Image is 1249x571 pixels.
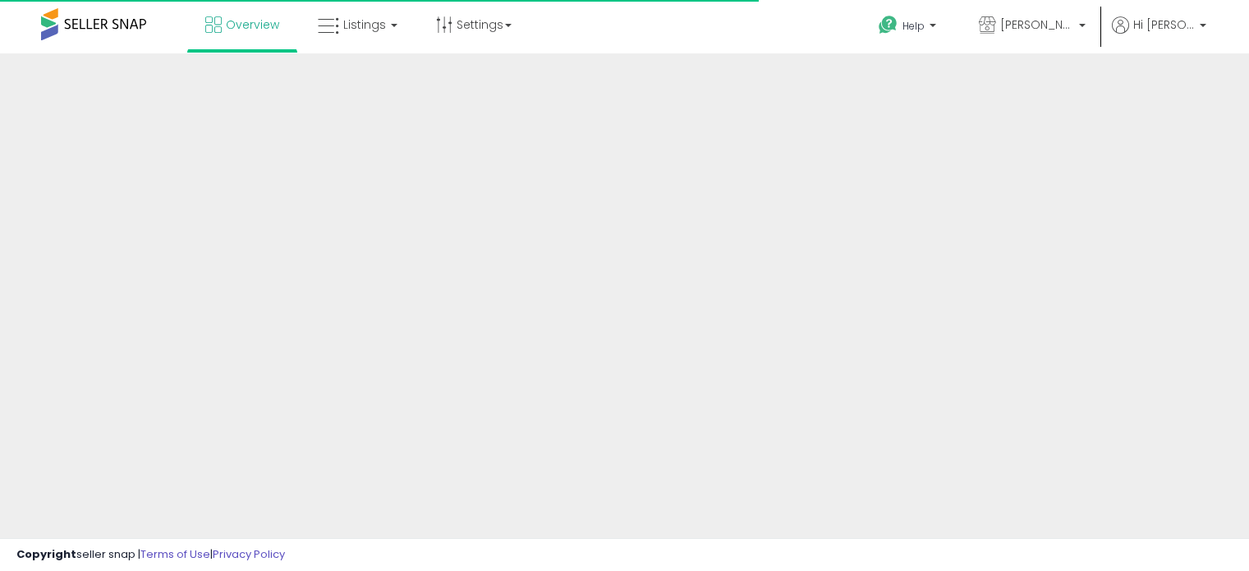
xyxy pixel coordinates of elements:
[902,19,925,33] span: Help
[226,16,279,33] span: Overview
[1133,16,1195,33] span: Hi [PERSON_NAME]
[878,15,898,35] i: Get Help
[1112,16,1206,53] a: Hi [PERSON_NAME]
[213,546,285,562] a: Privacy Policy
[16,546,76,562] strong: Copyright
[866,2,953,53] a: Help
[16,547,285,563] div: seller snap | |
[1000,16,1074,33] span: [PERSON_NAME]'s deals
[140,546,210,562] a: Terms of Use
[343,16,386,33] span: Listings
